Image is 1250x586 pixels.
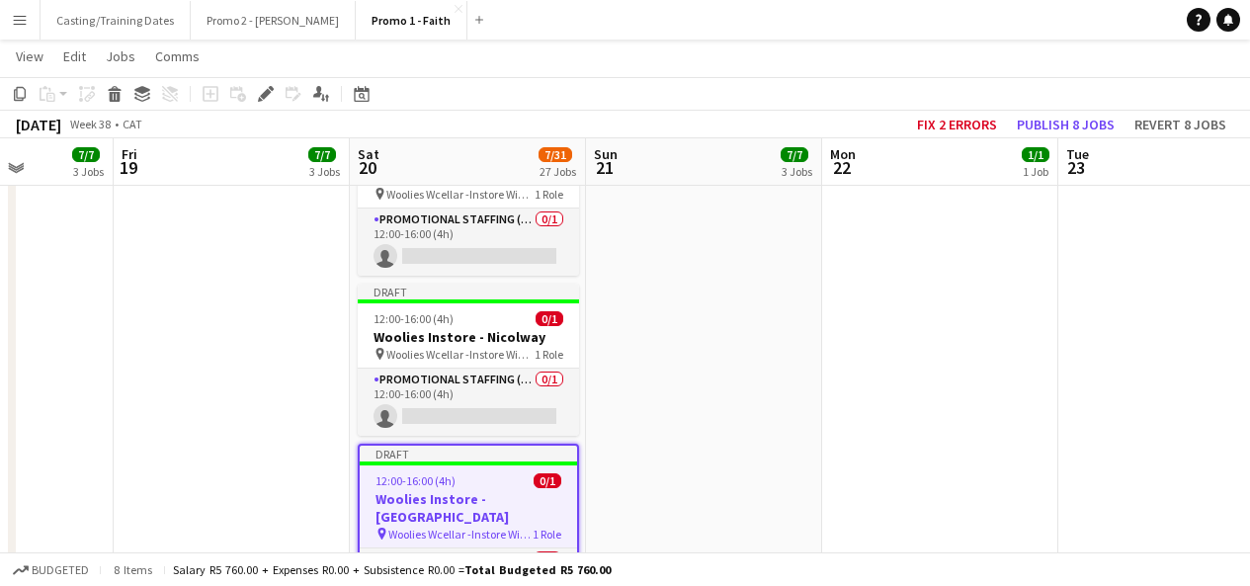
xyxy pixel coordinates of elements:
[388,527,533,542] span: Woolies Wcellar -Instore Wine Tasting [GEOGRAPHIC_DATA]
[358,369,579,436] app-card-role: Promotional Staffing (Brand Ambassadors)0/112:00-16:00 (4h)
[10,559,92,581] button: Budgeted
[358,209,579,276] app-card-role: Promotional Staffing (Brand Ambassadors)0/112:00-16:00 (4h)
[358,328,579,346] h3: Woolies Instore - Nicolway
[358,284,579,436] app-job-card: Draft12:00-16:00 (4h)0/1Woolies Instore - Nicolway Woolies Wcellar -Instore Wine Tasting Nicolway...
[41,1,191,40] button: Casting/Training Dates
[1023,164,1048,179] div: 1 Job
[73,164,104,179] div: 3 Jobs
[539,147,572,162] span: 7/31
[122,145,137,163] span: Fri
[1009,112,1123,137] button: Publish 8 jobs
[360,446,577,461] div: Draft
[594,145,618,163] span: Sun
[386,187,535,202] span: Woolies Wcellar -Instore Wine Tasting Neighbourhood Square
[106,47,135,65] span: Jobs
[533,527,561,542] span: 1 Role
[8,43,51,69] a: View
[781,147,808,162] span: 7/7
[308,147,336,162] span: 7/7
[72,147,100,162] span: 7/7
[1022,147,1049,162] span: 1/1
[535,347,563,362] span: 1 Role
[360,490,577,526] h3: Woolies Instore - [GEOGRAPHIC_DATA]
[147,43,208,69] a: Comms
[374,311,454,326] span: 12:00-16:00 (4h)
[155,47,200,65] span: Comms
[536,311,563,326] span: 0/1
[191,1,356,40] button: Promo 2 - [PERSON_NAME]
[63,47,86,65] span: Edit
[358,106,579,276] app-job-card: Draft12:00-16:00 (4h)0/1Woolies Instore - Neighbourhood Square Woolies Wcellar -Instore Wine Tast...
[119,156,137,179] span: 19
[173,562,611,577] div: Salary R5 760.00 + Expenses R0.00 + Subsistence R0.00 =
[355,156,379,179] span: 20
[98,43,143,69] a: Jobs
[1126,112,1234,137] button: Revert 8 jobs
[1063,156,1089,179] span: 23
[55,43,94,69] a: Edit
[535,187,563,202] span: 1 Role
[591,156,618,179] span: 21
[358,145,379,163] span: Sat
[32,563,89,577] span: Budgeted
[830,145,856,163] span: Mon
[358,284,579,299] div: Draft
[464,562,611,577] span: Total Budgeted R5 760.00
[65,117,115,131] span: Week 38
[386,347,535,362] span: Woolies Wcellar -Instore Wine Tasting Nicolway
[782,164,812,179] div: 3 Jobs
[123,117,142,131] div: CAT
[1066,145,1089,163] span: Tue
[109,562,156,577] span: 8 items
[540,164,576,179] div: 27 Jobs
[309,164,340,179] div: 3 Jobs
[375,473,456,488] span: 12:00-16:00 (4h)
[356,1,467,40] button: Promo 1 - Faith
[827,156,856,179] span: 22
[534,473,561,488] span: 0/1
[16,47,43,65] span: View
[16,115,61,134] div: [DATE]
[909,112,1005,137] button: Fix 2 errors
